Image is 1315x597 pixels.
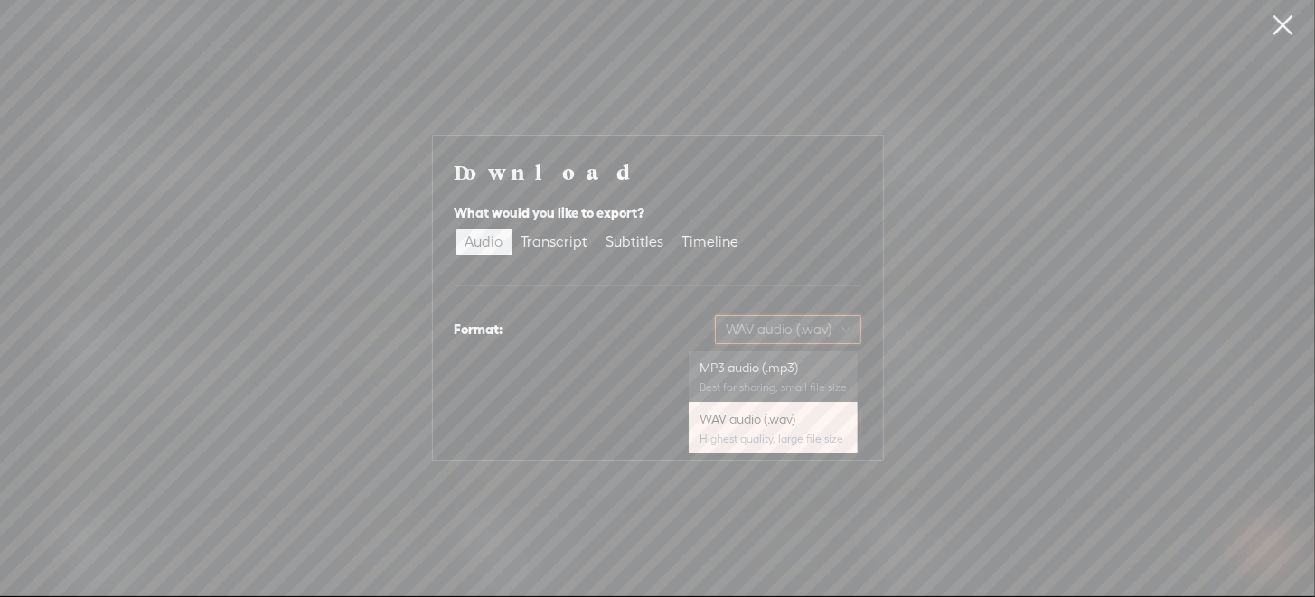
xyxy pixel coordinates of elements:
div: Timeline [682,229,739,255]
div: MP3 audio (.mp3) [700,359,847,377]
span: WAV audio (.wav) [726,316,850,343]
div: segmented control [455,228,750,257]
div: Subtitles [606,229,664,255]
div: Transcript [521,229,588,255]
div: Best for sharing, small file size [700,380,847,395]
div: Highest quality, large file size [700,432,847,446]
h4: Download [455,158,861,185]
div: WAV audio (.wav) [700,410,847,428]
div: Format: [455,319,503,340]
div: Audio [465,229,503,255]
div: What would you like to export? [455,202,861,224]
